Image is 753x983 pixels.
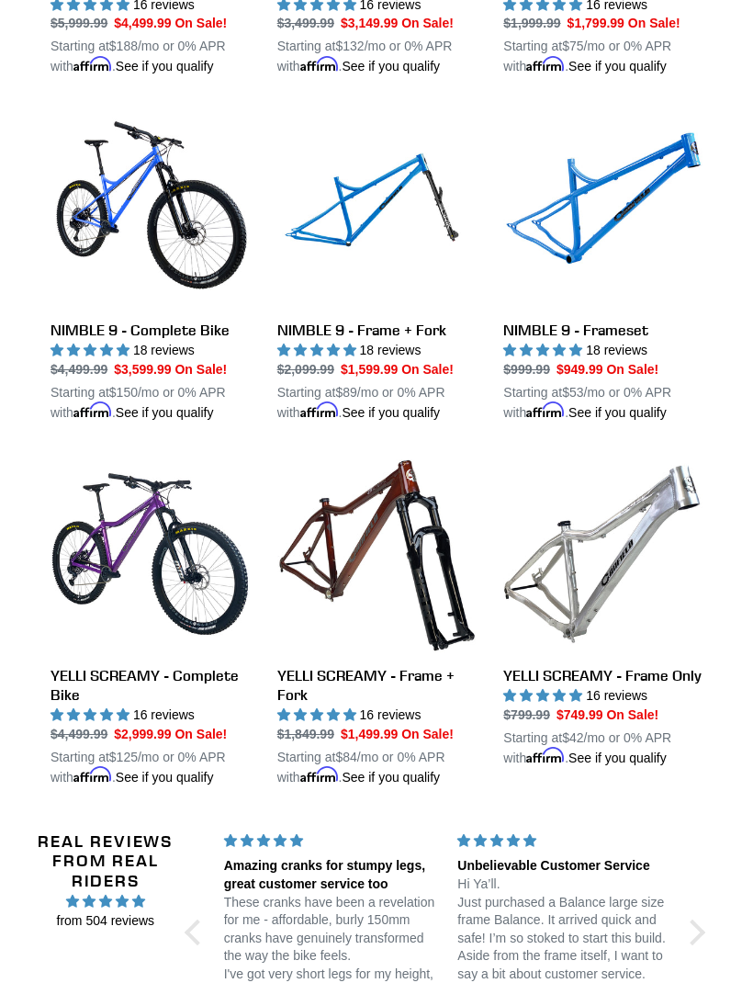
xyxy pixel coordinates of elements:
[457,831,669,851] div: 5 stars
[457,857,669,876] div: Unbelievable Customer Service
[38,891,174,911] span: 4.96 stars
[224,857,436,893] div: Amazing cranks for stumpy legs, great customer service too
[38,831,174,891] h2: Real Reviews from Real Riders
[224,831,436,851] div: 5 stars
[38,911,174,931] span: from 504 reviews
